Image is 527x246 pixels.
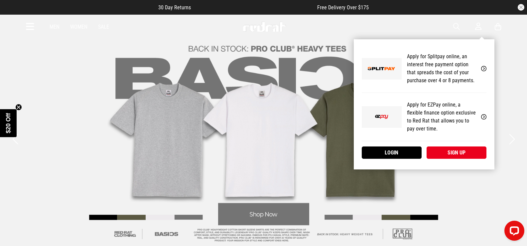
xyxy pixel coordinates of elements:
p: Apply for EZPay online, a flexible finance option exclusive to Red Rat that allows you to pay ove... [407,101,476,133]
a: Apply for Splitpay online, an interest free payment option that spreads the cost of your purchase... [362,45,486,93]
span: Free Delivery Over $175 [317,4,369,11]
a: Apply for EZPay online, a flexible finance option exclusive to Red Rat that allows you to pay ove... [362,93,486,141]
button: Previous slide [11,132,20,146]
img: Redrat logo [242,22,286,32]
button: Close teaser [15,104,22,111]
p: Apply for Splitpay online, an interest free payment option that spreads the cost of your purchase... [407,53,476,85]
a: Women [70,24,87,30]
iframe: Customer reviews powered by Trustpilot [204,4,304,11]
a: Login [362,146,422,159]
button: Next slide [507,132,516,146]
a: Men [50,24,60,30]
span: 30 Day Returns [158,4,191,11]
a: Sign up [427,146,486,159]
span: $20 Off [5,113,12,133]
a: Sale [98,24,109,30]
iframe: LiveChat chat widget [499,218,527,246]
